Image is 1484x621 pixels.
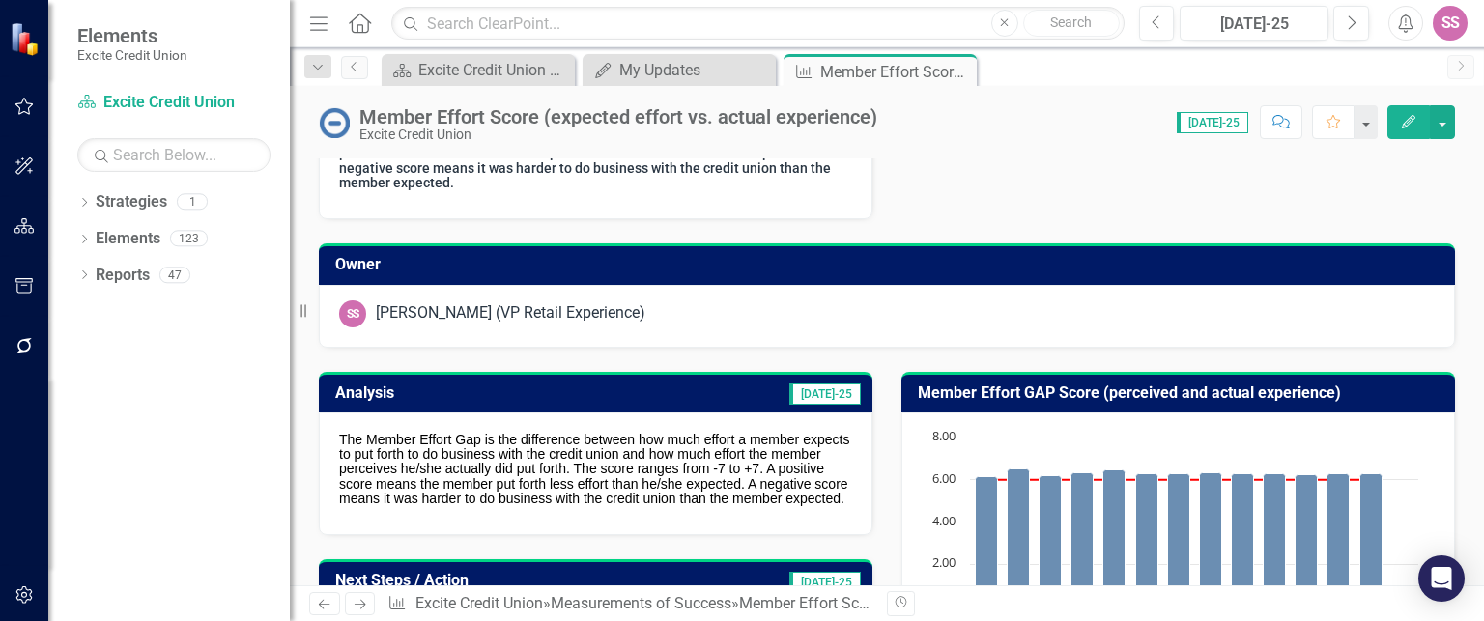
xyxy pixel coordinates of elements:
path: Aug-24, 6.18. Results. [1040,476,1062,607]
div: » » [387,593,872,615]
text: 4.00 [932,512,956,529]
path: Nov-24, 6.28. Results. [1136,474,1158,607]
div: Open Intercom Messenger [1418,555,1465,602]
button: [DATE]-25 [1180,6,1328,41]
span: The Member Effort Gap is the difference between how much effort a member expects to put forth to ... [339,432,849,507]
h3: Analysis [335,384,570,402]
img: No Information [319,107,350,138]
input: Search Below... [77,138,271,172]
input: Search ClearPoint... [391,7,1124,41]
img: ClearPoint Strategy [10,22,43,56]
g: Results, series 1 of 2. Bar series with 14 bars. [976,438,1404,607]
button: Search [1023,10,1120,37]
div: Member Effort Score (expected effort vs. actual experience) [359,106,877,127]
text: 6.00 [932,469,956,487]
path: Sep-24, 6.31. Results. [1071,473,1094,607]
a: My Updates [587,58,771,82]
h3: Owner [335,256,1445,273]
a: Excite Credit Union Board Book [386,58,570,82]
a: Reports [96,265,150,287]
div: Excite Credit Union [359,127,877,142]
div: Member Effort Score (expected effort vs. actual experience) [739,594,1143,612]
div: My Updates [619,58,771,82]
div: SS [339,300,366,327]
path: Jun-24, 6.17. Results. [976,477,998,607]
path: Feb-25, 6.28. Results. [1232,474,1254,607]
path: Apr-25, 6.24. Results. [1296,475,1318,607]
path: Dec-24, 6.3. Results. [1168,474,1190,607]
path: Jun-25, 6.29. Results. [1360,474,1383,607]
a: Elements [96,228,160,250]
div: Excite Credit Union Board Book [418,58,570,82]
a: Excite Credit Union [415,594,543,612]
div: 123 [170,231,208,247]
h3: Next Steps / Action [335,572,675,589]
path: May-25, 6.27. Results. [1327,474,1350,607]
div: [PERSON_NAME] (VP Retail Experience) [376,302,645,325]
text: 8.00 [932,427,956,444]
small: Excite Credit Union [77,47,187,63]
path: Mar-25, 6.28. Results. [1264,474,1286,607]
path: Oct-24, 6.45. Results. [1103,470,1126,607]
div: [DATE]-25 [1186,13,1322,36]
span: [DATE]-25 [789,383,861,405]
path: Jul-24, 6.53. Results. [1008,469,1030,607]
a: Strategies [96,191,167,213]
span: [DATE]-25 [1177,112,1248,133]
h3: Member Effort GAP Score (perceived and actual experience) [918,384,1445,402]
span: Search [1050,14,1092,30]
span: [DATE]-25 [789,572,861,593]
span: Elements [77,24,187,47]
div: 1 [177,194,208,211]
a: Excite Credit Union [77,92,271,114]
button: SS [1433,6,1468,41]
path: Jan-25, 6.31. Results. [1200,473,1222,607]
text: 2.00 [932,553,956,571]
div: Member Effort Score (expected effort vs. actual experience) [820,60,972,84]
div: 47 [159,267,190,283]
a: Measurements of Success [551,594,731,612]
